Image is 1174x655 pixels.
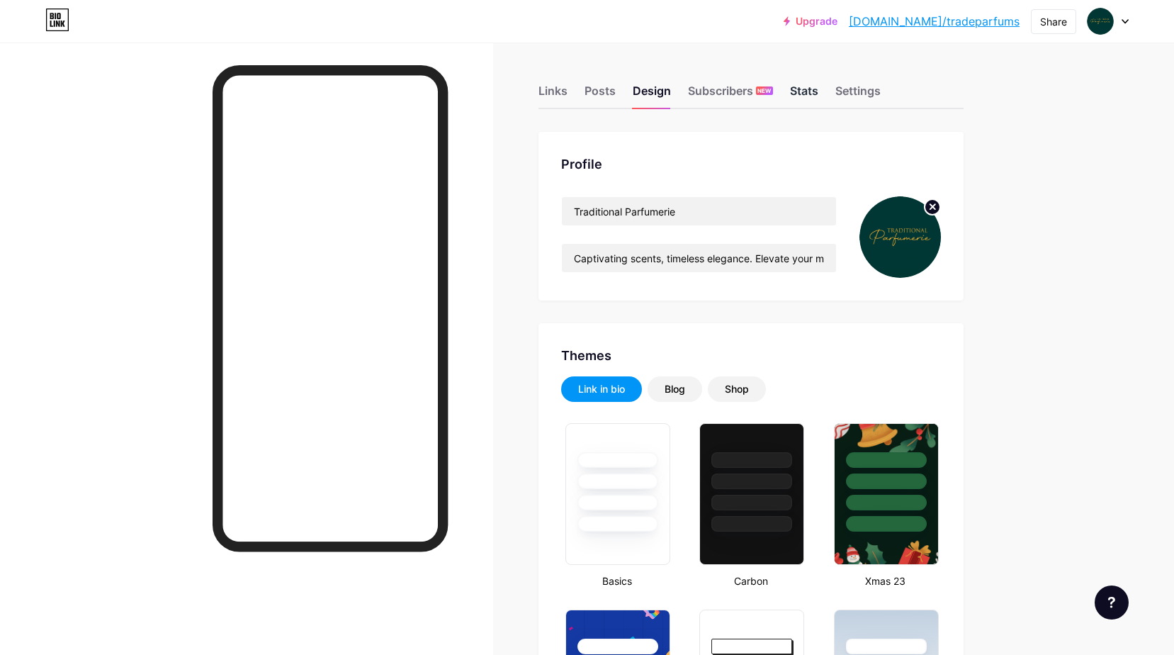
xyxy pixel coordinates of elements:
[859,196,941,278] img: tradeparfums
[784,16,837,27] a: Upgrade
[1040,14,1067,29] div: Share
[849,13,1020,30] a: [DOMAIN_NAME]/tradeparfums
[585,82,616,108] div: Posts
[538,82,568,108] div: Links
[688,82,773,108] div: Subscribers
[561,573,672,588] div: Basics
[790,82,818,108] div: Stats
[562,197,836,225] input: Name
[695,573,806,588] div: Carbon
[562,244,836,272] input: Bio
[830,573,941,588] div: Xmas 23
[665,382,685,396] div: Blog
[578,382,625,396] div: Link in bio
[561,155,941,174] div: Profile
[725,382,749,396] div: Shop
[1087,8,1114,35] img: tradeparfums
[633,82,671,108] div: Design
[561,346,941,365] div: Themes
[835,82,881,108] div: Settings
[757,86,771,95] span: NEW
